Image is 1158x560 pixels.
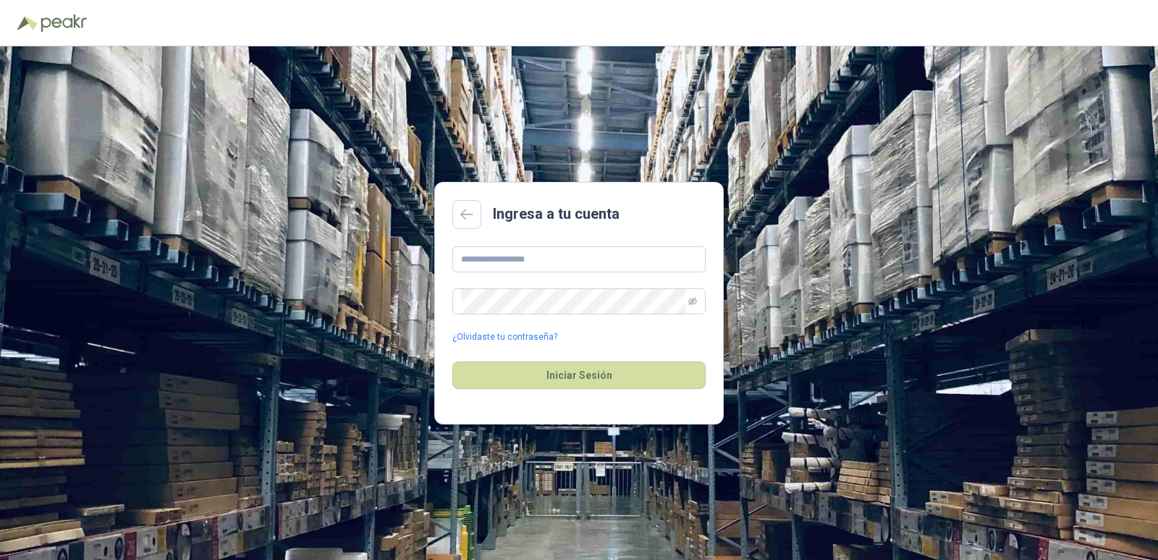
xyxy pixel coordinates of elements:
a: ¿Olvidaste tu contraseña? [452,330,557,344]
button: Iniciar Sesión [452,362,706,389]
img: Peakr [41,14,87,32]
span: eye-invisible [688,297,697,306]
h2: Ingresa a tu cuenta [493,203,620,225]
img: Logo [17,16,38,30]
